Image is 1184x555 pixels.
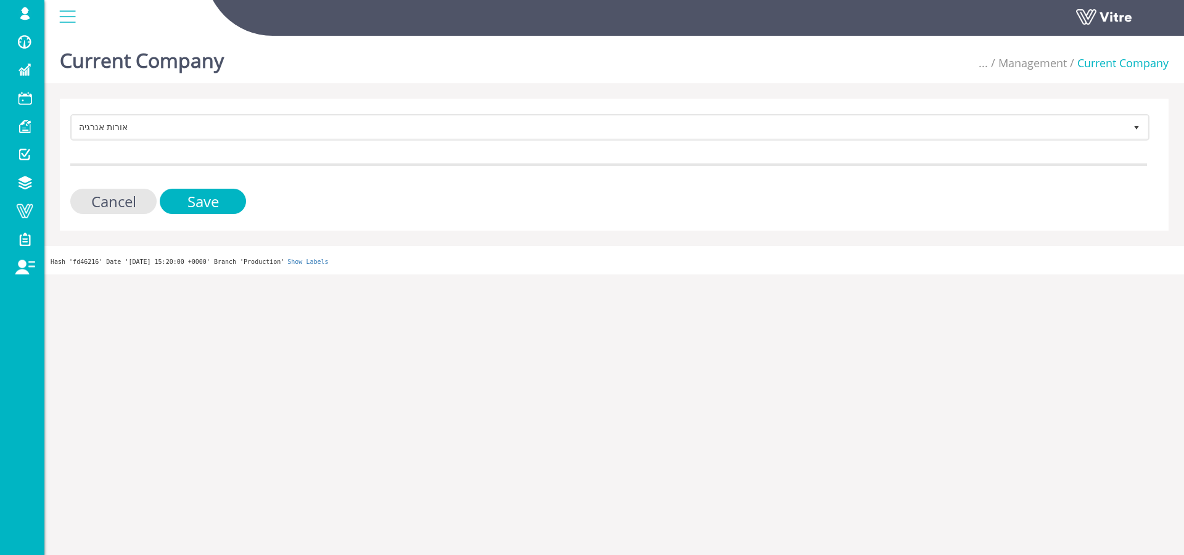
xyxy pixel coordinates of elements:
span: ... [979,55,988,70]
a: Show Labels [287,258,328,265]
span: אורות אנרגיה [72,116,1125,138]
li: Management [988,55,1067,72]
input: Save [160,189,246,214]
span: Hash 'fd46216' Date '[DATE] 15:20:00 +0000' Branch 'Production' [51,258,284,265]
input: Cancel [70,189,157,214]
span: select [1125,116,1148,138]
h1: Current Company [60,31,224,83]
li: Current Company [1067,55,1169,72]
